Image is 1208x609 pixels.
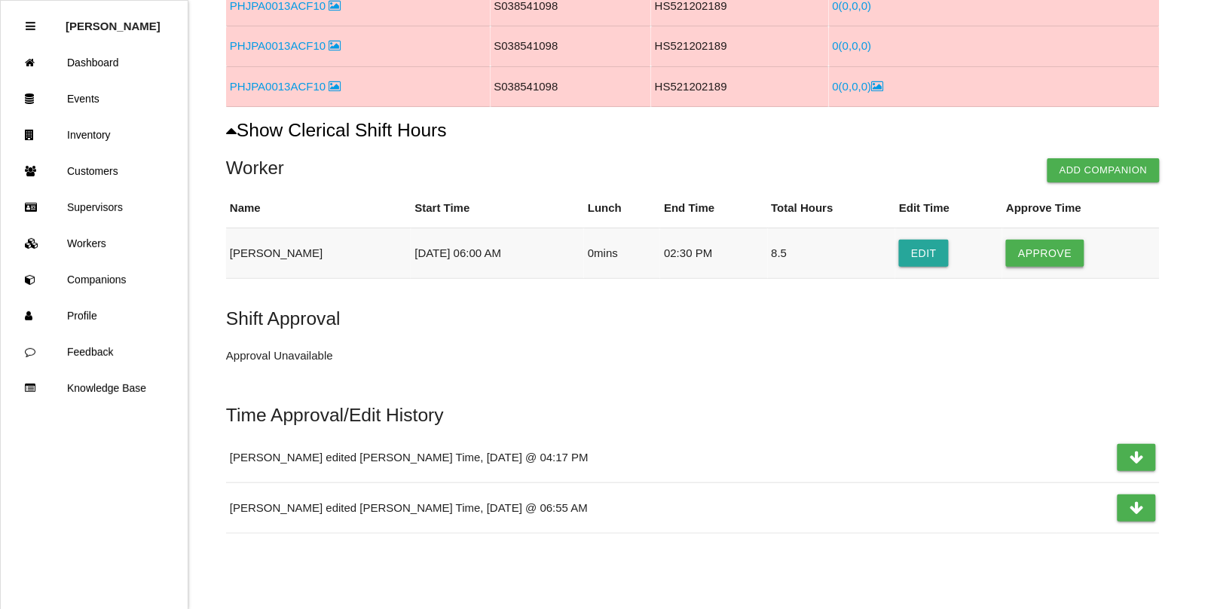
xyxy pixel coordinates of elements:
td: [PERSON_NAME] [226,228,411,279]
a: Inventory [1,117,188,153]
a: PHJPA0013ACF10 [230,80,341,93]
th: End Time [660,188,767,228]
th: Lunch [584,188,660,228]
a: Profile [1,298,188,334]
a: Companions [1,262,188,298]
div: Close [26,8,35,44]
h4: Worker [226,158,1160,178]
td: [PERSON_NAME] edited [PERSON_NAME] Time, [DATE] @ 06:55 AM [226,483,1057,534]
td: S038541098 [491,26,651,67]
a: PHJPA0013ACF10 [230,39,341,52]
button: Approve [1006,240,1084,267]
td: 8.5 [768,228,896,279]
i: Image Inside [872,81,884,92]
i: Image Inside [329,81,341,92]
a: Supervisors [1,189,188,225]
i: Image Inside [329,40,341,51]
td: [DATE] 06:00 AM [411,228,584,279]
tr: This item is NOT completed [226,26,1160,67]
p: Approval Unavailable [226,347,333,365]
button: Add Companion [1047,158,1160,182]
a: Workers [1,225,188,262]
a: Knowledge Base [1,370,188,406]
tr: This item is NOT completed [226,66,1160,107]
a: Events [1,81,188,117]
td: 02:30 PM [660,228,767,279]
button: Show Clerical Shift Hours [226,120,447,141]
th: Approve Time [1002,188,1159,228]
td: HS521202189 [651,26,829,67]
td: 0 mins [584,228,660,279]
p: Rosie Blandino [66,8,161,32]
a: 0(0,0,0) [833,80,884,93]
h5: Time Approval/Edit History [226,405,1160,425]
td: HS521202189 [651,66,829,107]
a: Dashboard [1,44,188,81]
th: Name [226,188,411,228]
th: Edit Time [895,188,1002,228]
a: 0(0,0,0) [833,39,872,52]
th: Start Time [411,188,584,228]
td: S038541098 [491,66,651,107]
th: Total Hours [768,188,896,228]
h5: Shift Approval [226,308,1160,329]
button: Edit [899,240,949,267]
td: [PERSON_NAME] edited [PERSON_NAME] Time, [DATE] @ 04:17 PM [226,433,1057,483]
a: Customers [1,153,188,189]
a: Feedback [1,334,188,370]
